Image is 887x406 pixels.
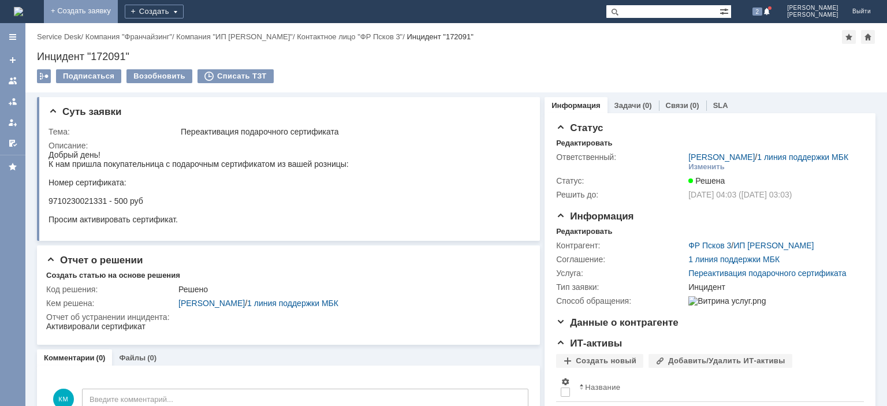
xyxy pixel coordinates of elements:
[551,101,600,110] a: Информация
[49,127,178,136] div: Тема:
[688,269,846,278] a: Переактивация подарочного сертификата
[757,152,848,162] a: 1 линия поддержки МБК
[688,152,755,162] a: [PERSON_NAME]
[690,101,699,110] div: (0)
[407,32,474,41] div: Инцидент "172091"
[119,353,146,362] a: Файлы
[688,152,848,162] div: /
[37,69,51,83] div: Работа с массовостью
[46,255,143,266] span: Отчет о решении
[585,383,620,392] div: Название
[556,241,686,250] div: Контрагент:
[556,176,686,185] div: Статус:
[614,101,641,110] a: Задачи
[556,139,612,148] div: Редактировать
[575,373,855,402] th: Название
[688,255,780,264] a: 1 линия поддержки МБК
[556,190,686,199] div: Решить до:
[752,8,763,16] span: 2
[178,299,524,308] div: /
[297,32,407,41] div: /
[688,282,858,292] div: Инцидент
[688,296,766,306] img: Витрина услуг.png
[46,271,180,280] div: Создать статью на основе решения
[178,285,524,294] div: Решено
[643,101,652,110] div: (0)
[861,30,875,44] div: Сделать домашней страницей
[3,134,22,152] a: Мои согласования
[688,241,731,250] a: ФР Псков 3
[147,353,156,362] div: (0)
[688,176,725,185] span: Решена
[713,101,728,110] a: SLA
[787,5,838,12] span: [PERSON_NAME]
[720,5,731,16] span: Расширенный поиск
[176,32,297,41] div: /
[556,296,686,306] div: Способ обращения:
[556,152,686,162] div: Ответственный:
[556,255,686,264] div: Соглашение:
[688,190,792,199] span: [DATE] 04:03 ([DATE] 03:03)
[46,312,526,322] div: Отчет об устранении инцидента:
[556,269,686,278] div: Услуга:
[125,5,184,18] div: Создать
[3,72,22,90] a: Заявки на командах
[14,7,23,16] img: logo
[561,377,570,386] span: Настройки
[49,141,526,150] div: Описание:
[176,32,293,41] a: Компания "ИП [PERSON_NAME]"
[556,317,679,328] span: Данные о контрагенте
[556,211,633,222] span: Информация
[297,32,402,41] a: Контактное лицо "ФР Псков 3"
[556,122,603,133] span: Статус
[85,32,172,41] a: Компания "Франчайзинг"
[787,12,838,18] span: [PERSON_NAME]
[556,227,612,236] div: Редактировать
[44,353,95,362] a: Комментарии
[556,338,622,349] span: ИТ-активы
[666,101,688,110] a: Связи
[3,113,22,132] a: Мои заявки
[556,282,686,292] div: Тип заявки:
[688,241,814,250] div: /
[178,299,245,308] a: [PERSON_NAME]
[37,32,85,41] div: /
[733,241,814,250] a: ИП [PERSON_NAME]
[842,30,856,44] div: Добавить в избранное
[37,32,81,41] a: Service Desk
[96,353,106,362] div: (0)
[14,7,23,16] a: Перейти на домашнюю страницу
[46,285,176,294] div: Код решения:
[3,51,22,69] a: Создать заявку
[181,127,524,136] div: Переактивация подарочного сертификата
[85,32,177,41] div: /
[37,51,875,62] div: Инцидент "172091"
[688,162,725,172] div: Изменить
[49,106,121,117] span: Суть заявки
[3,92,22,111] a: Заявки в моей ответственности
[46,299,176,308] div: Кем решена:
[247,299,338,308] a: 1 линия поддержки МБК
